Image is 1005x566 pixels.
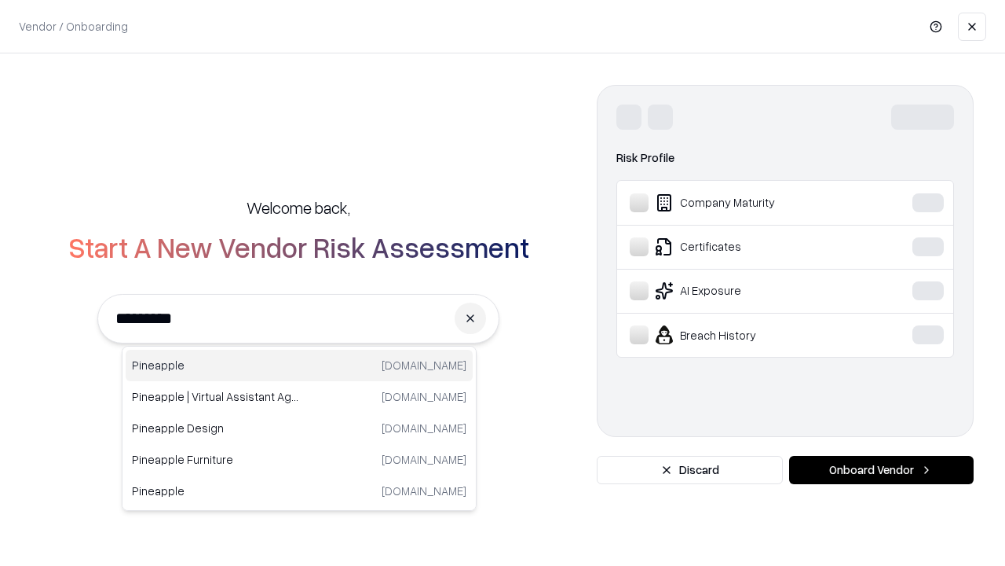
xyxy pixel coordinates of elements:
[382,388,466,405] p: [DOMAIN_NAME]
[630,193,864,212] div: Company Maturity
[132,388,299,405] p: Pineapple | Virtual Assistant Agency
[630,237,864,256] div: Certificates
[789,456,974,484] button: Onboard Vendor
[382,451,466,468] p: [DOMAIN_NAME]
[122,346,477,511] div: Suggestions
[382,420,466,436] p: [DOMAIN_NAME]
[132,357,299,373] p: Pineapple
[382,357,466,373] p: [DOMAIN_NAME]
[68,231,529,263] h2: Start A New Vendor Risk Assessment
[382,483,466,499] p: [DOMAIN_NAME]
[247,197,350,219] h5: Welcome back,
[132,483,299,499] p: Pineapple
[616,149,954,167] div: Risk Profile
[132,420,299,436] p: Pineapple Design
[597,456,783,484] button: Discard
[630,325,864,344] div: Breach History
[132,451,299,468] p: Pineapple Furniture
[19,18,128,35] p: Vendor / Onboarding
[630,281,864,300] div: AI Exposure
